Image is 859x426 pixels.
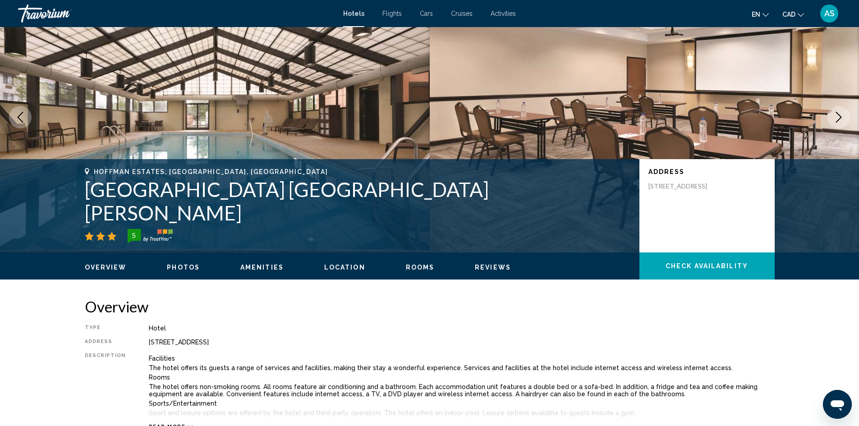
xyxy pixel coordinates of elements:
[85,298,775,316] h2: Overview
[240,264,284,271] span: Amenities
[343,10,364,17] a: Hotels
[666,263,748,270] span: Check Availability
[648,182,721,190] p: [STREET_ADDRESS]
[420,10,433,17] a: Cars
[149,400,775,407] p: Sports/Entertainment
[85,353,126,419] div: Description
[782,11,795,18] span: CAD
[125,230,143,241] div: 5
[752,8,769,21] button: Change language
[149,325,775,332] div: Hotel
[451,10,473,17] a: Cruises
[752,11,760,18] span: en
[167,263,200,271] button: Photos
[639,252,775,279] button: Check Availability
[128,229,173,243] img: trustyou-badge-hor.svg
[406,264,435,271] span: Rooms
[782,8,804,21] button: Change currency
[9,106,32,128] button: Previous image
[149,339,775,346] div: [STREET_ADDRESS]
[823,390,852,419] iframe: Button to launch messaging window
[818,4,841,23] button: User Menu
[324,263,365,271] button: Location
[85,264,127,271] span: Overview
[406,263,435,271] button: Rooms
[85,263,127,271] button: Overview
[827,106,850,128] button: Next image
[149,355,775,362] p: Facilities
[149,364,775,371] p: The hotel offers its guests a range of services and facilities, making their stay a wonderful exp...
[324,264,365,271] span: Location
[491,10,516,17] a: Activities
[475,263,511,271] button: Reviews
[240,263,284,271] button: Amenities
[85,178,630,224] h1: [GEOGRAPHIC_DATA] [GEOGRAPHIC_DATA][PERSON_NAME]
[85,325,126,332] div: Type
[648,168,766,175] p: Address
[382,10,402,17] a: Flights
[149,383,775,398] p: The hotel offers non-smoking rooms. All rooms feature air conditioning and a bathroom. Each accom...
[475,264,511,271] span: Reviews
[167,264,200,271] span: Photos
[18,5,334,23] a: Travorium
[824,9,835,18] span: AS
[85,339,126,346] div: Address
[94,168,328,175] span: Hoffman Estates, [GEOGRAPHIC_DATA], [GEOGRAPHIC_DATA]
[149,374,775,381] p: Rooms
